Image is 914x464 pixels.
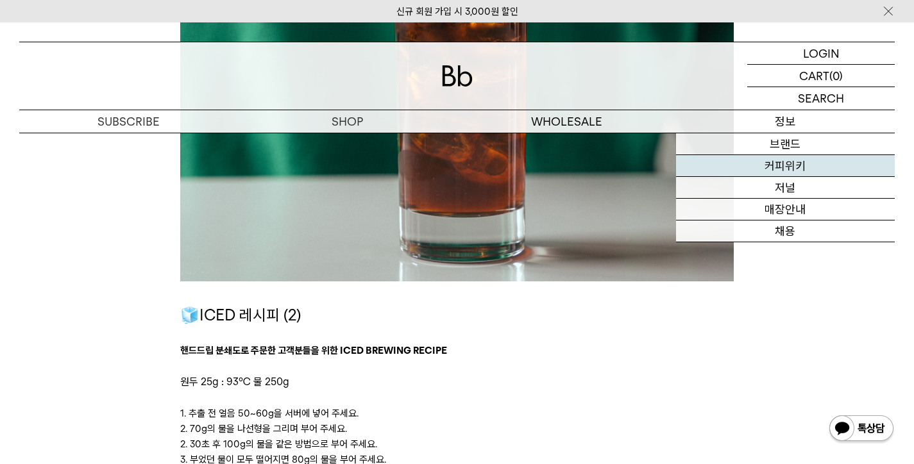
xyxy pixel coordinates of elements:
[747,42,895,65] a: LOGIN
[828,414,895,445] img: 카카오톡 채널 1:1 채팅 버튼
[799,65,829,87] p: CART
[457,110,676,133] p: WHOLESALE
[676,177,895,199] a: 저널
[180,436,734,452] p: 2. 30초 후 100g의 물을 같은 방법으로 부어 주세요.
[180,306,301,324] span: 🧊ICED 레시피 (2)
[676,110,895,133] p: 정보
[803,42,840,64] p: LOGIN
[19,110,238,133] a: SUBSCRIBE
[396,6,518,17] a: 신규 회원 가입 시 3,000원 할인
[798,87,844,110] p: SEARCH
[676,133,895,155] a: 브랜드
[180,376,289,388] span: 원두 25g : 93℃ 물 250g
[180,421,734,436] p: 2. 70g의 물을 나선형을 그리며 부어 주세요.
[829,65,843,87] p: (0)
[442,65,473,87] img: 로고
[238,110,457,133] a: SHOP
[676,155,895,177] a: 커피위키
[180,345,447,356] b: 핸드드립 분쇄도로 주문한 고객분들을 위한 ICED BREWING RECIPE
[676,220,895,242] a: 채용
[676,199,895,220] a: 매장안내
[747,65,895,87] a: CART (0)
[180,406,734,421] p: 1. 추출 전 얼음 50~60g을 서버에 넣어 주세요.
